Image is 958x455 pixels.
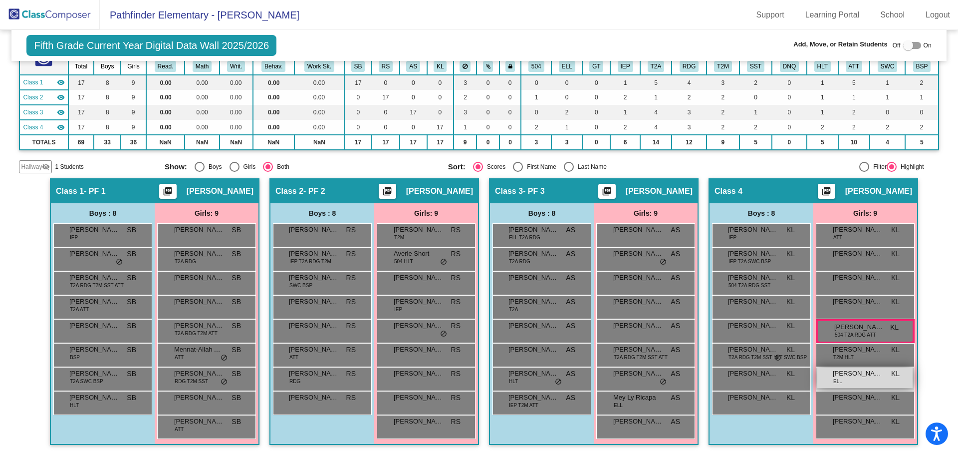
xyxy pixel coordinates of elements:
span: Add, Move, or Retain Students [793,39,888,49]
th: Keep away students [454,58,477,75]
mat-icon: visibility [57,93,65,101]
td: 17 [68,75,94,90]
span: SB [232,273,241,283]
td: 0 [344,120,372,135]
th: Ashley Schultz [400,58,427,75]
button: DNQ [780,61,799,72]
span: Class 3 [495,186,523,196]
button: KL [434,61,447,72]
td: 9 [121,105,146,120]
span: AS [566,249,575,259]
span: [PERSON_NAME] [69,273,119,283]
span: SB [127,225,136,235]
button: Print Students Details [818,184,835,199]
button: 504 [528,61,544,72]
td: 2 [521,120,551,135]
span: [PERSON_NAME] [508,225,558,235]
td: 0.00 [220,105,253,120]
th: Individualized Education Plan (including Speech) [610,58,640,75]
td: 5 [838,75,870,90]
span: IEP T2A RDG T2M [289,258,331,265]
th: SST Process was initiated or continued this year [739,58,772,75]
span: [PERSON_NAME] [69,249,119,259]
td: 0.00 [294,75,344,90]
td: 0 [772,75,807,90]
span: [PERSON_NAME] [394,225,444,235]
button: Math [193,61,212,72]
th: Reading Improvement (2B) at some point in the 2024-25 school year [672,58,707,75]
td: 0.00 [294,120,344,135]
span: do_not_disturb_alt [116,258,123,266]
td: 0 [427,105,454,120]
button: Print Students Details [159,184,177,199]
span: - PF 2 [303,186,325,196]
td: 14 [640,135,672,150]
td: 0 [582,90,610,105]
th: 504 Plan [521,58,551,75]
td: NaN [185,135,220,150]
span: - PF 1 [84,186,106,196]
td: NaN [253,135,294,150]
td: 0 [772,90,807,105]
mat-icon: picture_as_pdf [601,186,613,200]
td: 3 [672,105,707,120]
span: RS [451,225,461,235]
td: 0.00 [253,105,294,120]
span: Class 2 [275,186,303,196]
td: 3 [454,105,477,120]
span: [PERSON_NAME] [174,249,224,259]
span: [PERSON_NAME] [174,273,224,283]
td: 0.00 [253,90,294,105]
td: 0.00 [253,75,294,90]
th: Tier 2A Reading Intervention at some point in the 2024-25 school year [640,58,672,75]
span: T2A RDG [509,258,530,265]
span: SB [127,249,136,259]
span: ATT [833,234,842,241]
td: 0 [372,75,400,90]
td: 33 [94,135,121,150]
button: ELL [559,61,575,72]
td: 2 [707,90,739,105]
th: Considered for SpEd (did not qualify) [772,58,807,75]
td: 17 [372,90,400,105]
td: 1 [521,90,551,105]
td: 1 [454,120,477,135]
span: ELL T2A RDG [509,234,540,241]
span: [PERSON_NAME] [845,186,912,196]
div: Boys : 8 [270,203,374,223]
td: 0.00 [185,90,220,105]
button: IEP [618,61,633,72]
td: 1 [807,90,838,105]
button: GT [589,61,603,72]
td: 1 [739,105,772,120]
button: Writ. [227,61,245,72]
span: KL [786,225,795,235]
span: IEP T2A SWC BSP [728,258,771,265]
button: T2A [648,61,665,72]
td: 0 [772,105,807,120]
span: Class 3 [23,108,43,117]
td: 0 [499,90,521,105]
mat-radio-group: Select an option [165,162,441,172]
button: RS [379,61,393,72]
th: Saw Social Worker or Counselor in 2024-25 school year [870,58,906,75]
td: 0.00 [185,105,220,120]
td: 2 [739,120,772,135]
span: AS [671,249,680,259]
td: 3 [672,120,707,135]
span: RS [346,225,356,235]
td: 0 [477,120,499,135]
td: 17 [427,120,454,135]
td: 1 [551,120,582,135]
span: [PERSON_NAME] [613,225,663,235]
td: 1 [838,90,870,105]
td: 5 [905,135,938,150]
td: 0 [739,90,772,105]
td: 6 [610,135,640,150]
th: Behavior Support Plan at some point during 2024-25 school year [905,58,938,75]
span: T2A RDG [175,258,196,265]
button: ATT [846,61,862,72]
td: 9 [121,90,146,105]
td: 0 [582,135,610,150]
span: [PERSON_NAME] [289,249,339,259]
